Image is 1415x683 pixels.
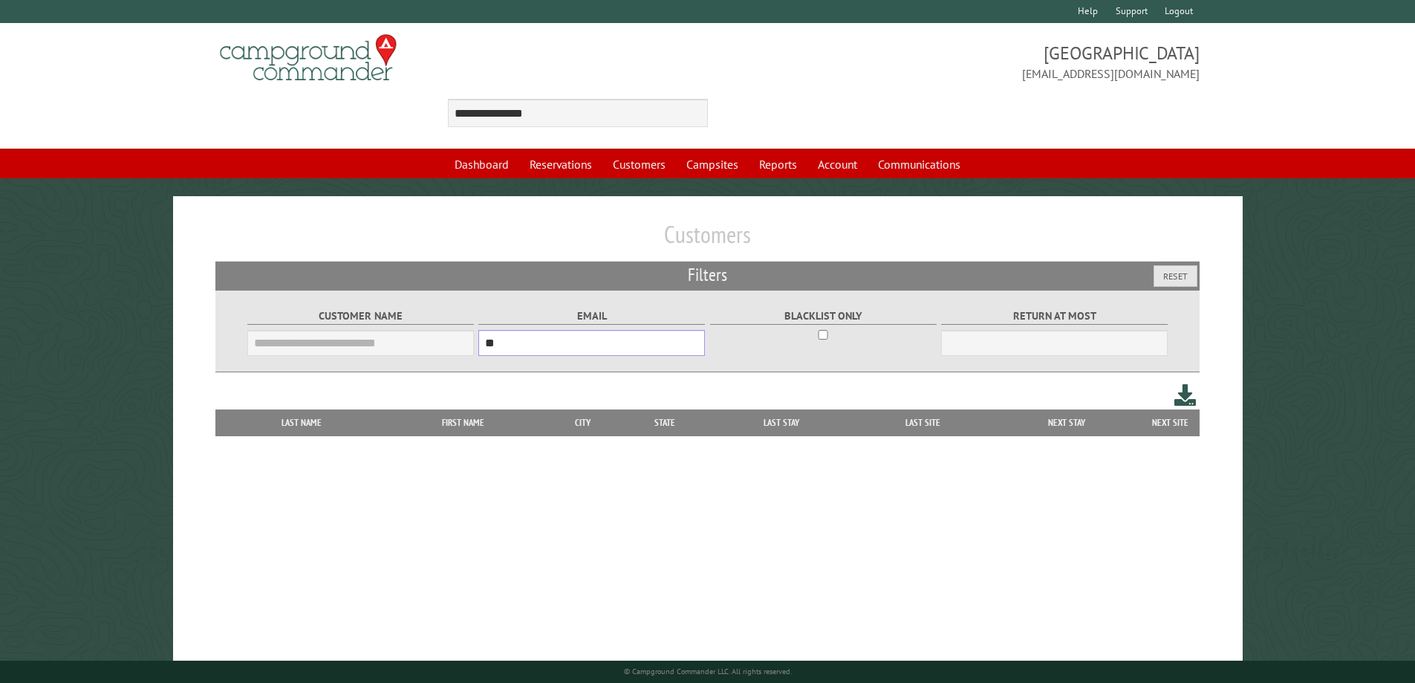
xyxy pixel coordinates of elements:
[446,150,518,178] a: Dashboard
[809,150,866,178] a: Account
[993,410,1141,436] th: Next Stay
[853,410,992,436] th: Last Site
[604,150,674,178] a: Customers
[380,410,546,436] th: First Name
[1154,265,1197,287] button: Reset
[624,667,792,676] small: © Campground Commander LLC. All rights reserved.
[710,410,853,436] th: Last Stay
[478,308,705,325] label: Email
[1140,410,1200,436] th: Next Site
[750,150,806,178] a: Reports
[215,262,1200,290] h2: Filters
[215,220,1200,261] h1: Customers
[247,308,474,325] label: Customer Name
[619,410,711,436] th: State
[223,410,380,436] th: Last Name
[215,29,401,87] img: Campground Commander
[708,41,1200,82] span: [GEOGRAPHIC_DATA] [EMAIL_ADDRESS][DOMAIN_NAME]
[941,308,1168,325] label: Return at most
[521,150,601,178] a: Reservations
[1174,381,1196,409] a: Download this customer list (.csv)
[869,150,969,178] a: Communications
[677,150,747,178] a: Campsites
[710,308,937,325] label: Blacklist only
[546,410,619,436] th: City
